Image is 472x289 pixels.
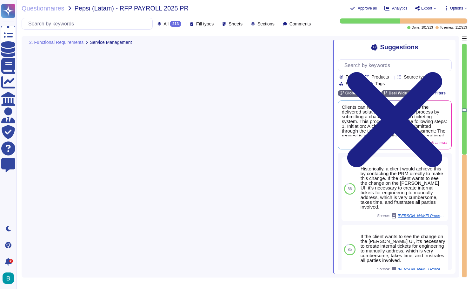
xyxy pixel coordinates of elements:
[377,213,445,218] span: Source:
[341,60,451,71] input: Search by keywords
[257,22,275,26] span: Sections
[361,166,445,209] div: Historically, a client would achieve this by contacting the PRM directly to make this change. If ...
[9,259,13,263] div: 9+
[361,234,445,263] div: If the client wants to see the change on the [PERSON_NAME] UI, it’s necessary to create internal ...
[22,5,64,11] span: Questionnaires
[289,22,311,26] span: Comments
[412,26,420,29] span: Done:
[229,22,243,26] span: Sheets
[348,187,352,191] span: 86
[25,18,152,29] input: Search by keywords
[75,5,189,11] span: Pepsi (Latam) - RFP PAYROLL 2025 PR
[398,267,445,271] span: [PERSON_NAME] Process: Global Payroll Backdated Salaries.pdf
[421,6,432,10] span: Export
[196,22,214,26] span: Fill types
[455,26,467,29] span: 112 / 213
[3,272,14,284] img: user
[358,6,377,10] span: Approve all
[422,26,433,29] span: 101 / 213
[398,214,445,218] span: [PERSON_NAME] Process: Global Payroll Backdated Salaries.pdf
[1,271,18,285] button: user
[392,6,407,10] span: Analytics
[164,22,169,26] span: All
[170,21,181,27] div: 213
[377,267,445,272] span: Source:
[348,248,352,251] span: 85
[440,26,454,29] span: To review:
[350,6,377,11] button: Approve all
[384,6,407,11] button: Analytics
[450,6,463,10] span: Options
